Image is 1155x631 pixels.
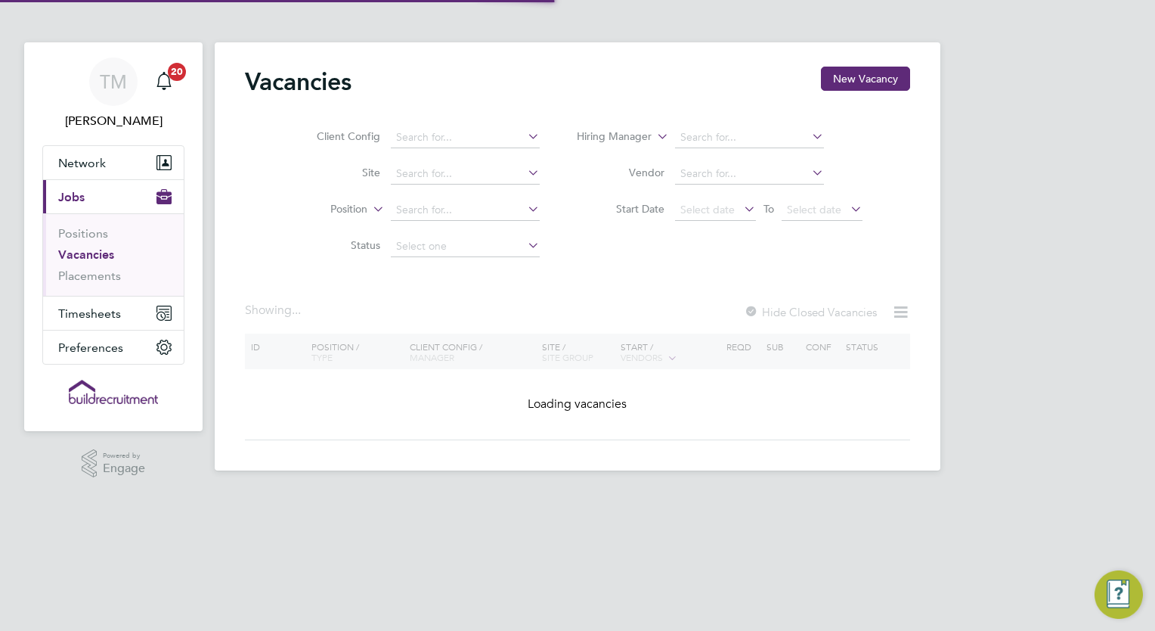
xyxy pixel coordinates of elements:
[759,199,779,219] span: To
[168,63,186,81] span: 20
[577,166,664,179] label: Vendor
[43,180,184,213] button: Jobs
[292,303,301,318] span: ...
[42,380,184,404] a: Go to home page
[24,42,203,431] nav: Main navigation
[103,449,145,462] span: Powered by
[100,72,127,92] span: TM
[821,67,910,91] button: New Vacancy
[245,67,351,97] h2: Vacancies
[58,190,85,204] span: Jobs
[58,269,121,283] a: Placements
[58,340,123,355] span: Preferences
[58,156,106,170] span: Network
[43,146,184,179] button: Network
[391,236,540,257] input: Select one
[577,202,664,216] label: Start Date
[69,380,158,404] img: buildrec-logo-retina.png
[43,213,184,296] div: Jobs
[744,305,877,319] label: Hide Closed Vacancies
[680,203,735,216] span: Select date
[675,163,824,185] input: Search for...
[391,127,540,148] input: Search for...
[245,303,304,319] div: Showing
[293,238,380,252] label: Status
[58,247,114,262] a: Vacancies
[149,58,179,106] a: 20
[1095,570,1143,619] button: Engage Resource Center
[42,112,184,130] span: Tom Morgan
[43,331,184,364] button: Preferences
[58,306,121,321] span: Timesheets
[675,127,824,148] input: Search for...
[293,166,380,179] label: Site
[391,163,540,185] input: Search for...
[43,297,184,330] button: Timesheets
[787,203,841,216] span: Select date
[42,58,184,130] a: TM[PERSON_NAME]
[103,462,145,475] span: Engage
[82,449,146,478] a: Powered byEngage
[280,202,367,217] label: Position
[58,226,108,241] a: Positions
[391,200,540,221] input: Search for...
[293,129,380,143] label: Client Config
[565,129,652,145] label: Hiring Manager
